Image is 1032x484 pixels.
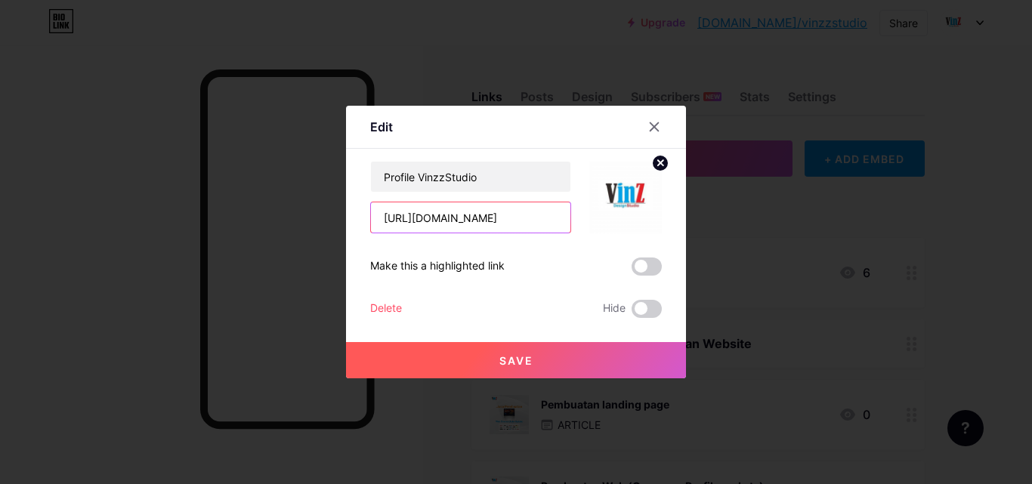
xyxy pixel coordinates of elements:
span: Save [499,354,533,367]
button: Save [346,342,686,378]
div: Delete [370,300,402,318]
div: Edit [370,118,393,136]
input: URL [371,202,570,233]
img: link_thumbnail [589,161,662,233]
span: Hide [603,300,626,318]
input: Title [371,162,570,192]
div: Make this a highlighted link [370,257,505,276]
